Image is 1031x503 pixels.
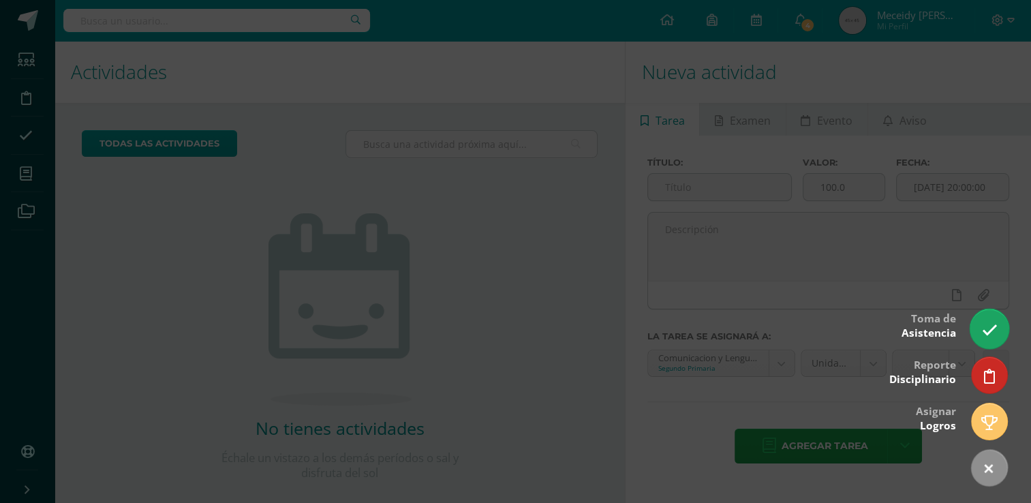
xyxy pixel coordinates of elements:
[889,349,956,393] div: Reporte
[902,303,956,347] div: Toma de
[902,326,956,340] span: Asistencia
[889,372,956,386] span: Disciplinario
[920,418,956,433] span: Logros
[916,395,956,440] div: Asignar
